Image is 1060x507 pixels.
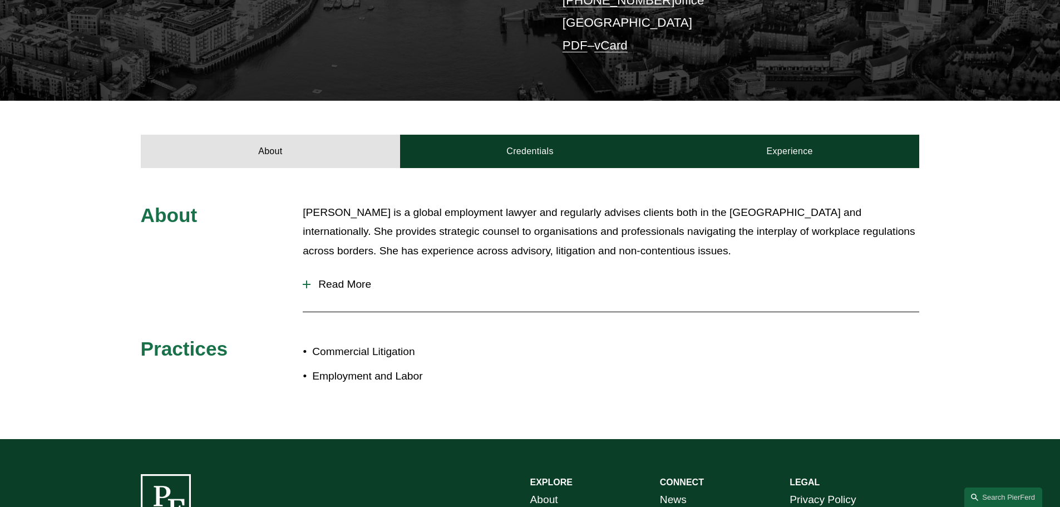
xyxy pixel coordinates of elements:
[141,338,228,360] span: Practices
[141,204,198,226] span: About
[790,478,820,487] strong: LEGAL
[303,270,919,299] button: Read More
[530,478,573,487] strong: EXPLORE
[563,38,588,52] a: PDF
[660,478,704,487] strong: CONNECT
[964,488,1042,507] a: Search this site
[310,278,919,291] span: Read More
[303,203,919,261] p: [PERSON_NAME] is a global employment lawyer and regularly advises clients both in the [GEOGRAPHIC...
[312,342,530,362] p: Commercial Litigation
[312,367,530,386] p: Employment and Labor
[660,135,920,168] a: Experience
[400,135,660,168] a: Credentials
[594,38,628,52] a: vCard
[141,135,401,168] a: About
